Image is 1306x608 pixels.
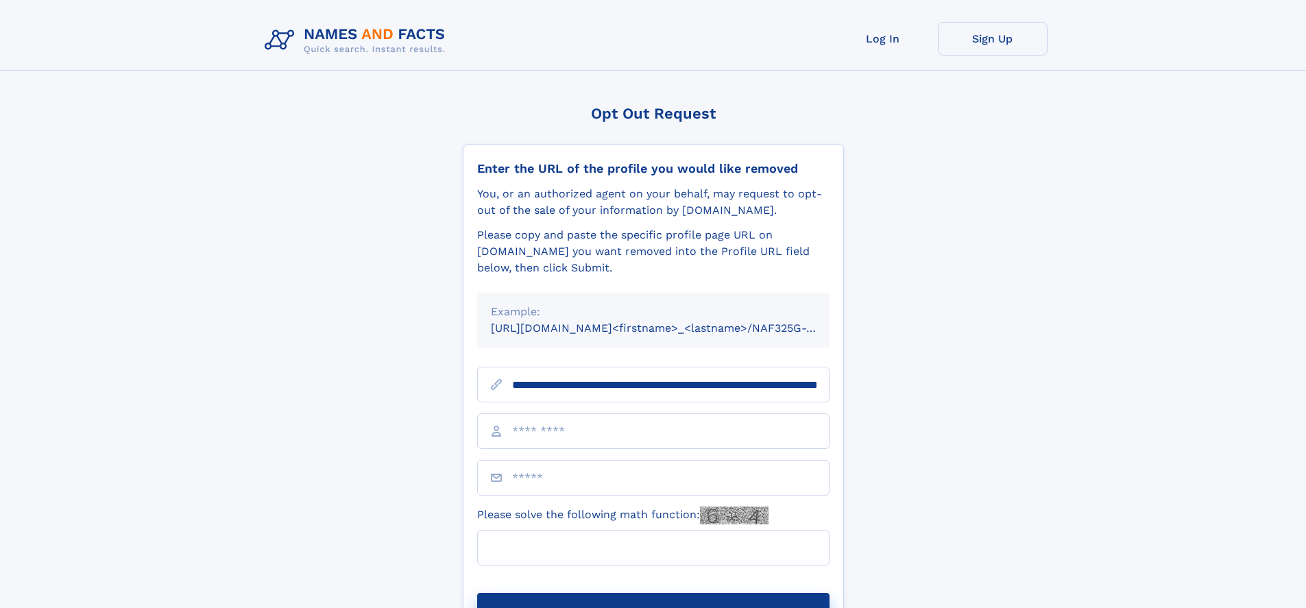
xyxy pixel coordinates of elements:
[938,22,1048,56] a: Sign Up
[463,105,844,122] div: Opt Out Request
[491,304,816,320] div: Example:
[259,22,457,59] img: Logo Names and Facts
[477,227,830,276] div: Please copy and paste the specific profile page URL on [DOMAIN_NAME] you want removed into the Pr...
[491,321,856,335] small: [URL][DOMAIN_NAME]<firstname>_<lastname>/NAF325G-xxxxxxxx
[477,507,769,524] label: Please solve the following math function:
[828,22,938,56] a: Log In
[477,161,830,176] div: Enter the URL of the profile you would like removed
[477,186,830,219] div: You, or an authorized agent on your behalf, may request to opt-out of the sale of your informatio...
